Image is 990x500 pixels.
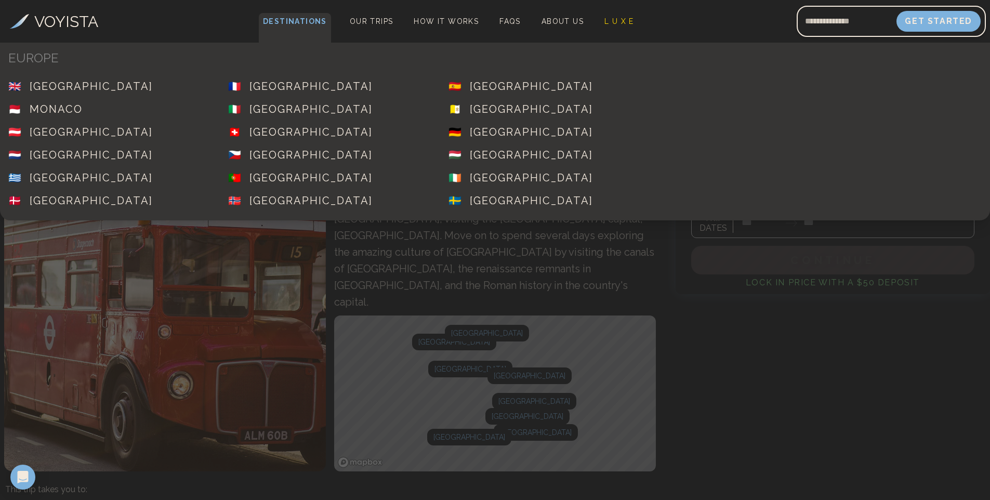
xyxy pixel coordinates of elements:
[492,393,576,410] div: [GEOGRAPHIC_DATA]
[440,143,660,166] a: 🇭🇺[GEOGRAPHIC_DATA]
[797,9,896,34] input: Email address
[440,98,660,121] a: 🇻🇦[GEOGRAPHIC_DATA]
[259,13,331,44] span: Destinations
[487,367,572,384] div: Map marker
[346,14,398,29] a: Our Trips
[470,125,593,139] div: [GEOGRAPHIC_DATA]
[428,361,512,377] div: Map marker
[30,193,153,208] div: [GEOGRAPHIC_DATA]
[790,254,875,267] span: Continue
[228,170,249,185] div: 🇵🇹
[542,17,584,25] span: About Us
[8,170,30,185] div: 🇬🇷
[470,148,593,162] div: [GEOGRAPHIC_DATA]
[499,17,521,25] span: FAQs
[691,277,974,289] h4: Lock in Price with a $50 deposit
[412,334,496,350] div: [GEOGRAPHIC_DATA]
[440,75,660,98] a: 🇪🇸[GEOGRAPHIC_DATA]
[8,193,30,208] div: 🇩🇰
[448,193,470,208] div: 🇸🇪
[350,17,393,25] span: Our Trips
[494,424,578,441] div: [GEOGRAPHIC_DATA]
[30,170,153,185] div: [GEOGRAPHIC_DATA]
[30,102,83,116] div: Monaco
[8,79,30,94] div: 🇬🇧
[249,193,373,208] div: [GEOGRAPHIC_DATA]
[412,334,496,350] div: Map marker
[8,148,30,162] div: 🇳🇱
[691,246,974,274] button: Continue
[470,79,593,94] div: [GEOGRAPHIC_DATA]
[896,11,981,32] button: Get Started
[485,408,570,425] div: [GEOGRAPHIC_DATA]
[604,17,634,25] span: L U X E
[440,121,660,143] a: 🇩🇪[GEOGRAPHIC_DATA]
[427,429,511,445] div: Map marker
[448,125,470,139] div: 🇩🇪
[448,170,470,185] div: 🇮🇪
[220,166,440,189] a: 🇵🇹[GEOGRAPHIC_DATA]
[470,102,593,116] div: [GEOGRAPHIC_DATA]
[249,79,373,94] div: [GEOGRAPHIC_DATA]
[228,125,249,139] div: 🇨🇭
[220,98,440,121] a: 🇮🇹[GEOGRAPHIC_DATA]
[485,408,570,425] div: Map marker
[10,14,29,29] img: Voyista Logo
[220,143,440,166] a: 🇨🇿[GEOGRAPHIC_DATA]
[337,456,383,468] a: Mapbox homepage
[10,10,98,33] a: VOYISTA
[495,14,525,29] a: FAQs
[228,102,249,116] div: 🇮🇹
[220,75,440,98] a: 🇫🇷[GEOGRAPHIC_DATA]
[470,170,593,185] div: [GEOGRAPHIC_DATA]
[492,393,576,410] div: Map marker
[494,424,578,441] div: Map marker
[249,102,373,116] div: [GEOGRAPHIC_DATA]
[10,465,35,490] div: Open Intercom Messenger
[8,125,30,139] div: 🇦🇹
[410,14,483,29] a: How It Works
[228,193,249,208] div: 🇳🇴
[220,121,440,143] a: 🇨🇭[GEOGRAPHIC_DATA]
[5,483,87,496] p: This trip takes you to:
[428,361,512,377] div: [GEOGRAPHIC_DATA]
[414,17,479,25] span: How It Works
[445,325,529,341] div: [GEOGRAPHIC_DATA]
[228,148,249,162] div: 🇨🇿
[30,148,153,162] div: [GEOGRAPHIC_DATA]
[334,129,654,308] span: This trip takes you through the heart of [GEOGRAPHIC_DATA], visiting eight cities in the process....
[8,50,652,67] h4: EUROPE
[8,102,30,116] div: 🇲🇨
[334,315,656,471] canvas: Map
[445,325,529,341] div: Map marker
[440,166,660,189] a: 🇮🇪[GEOGRAPHIC_DATA]
[249,170,373,185] div: [GEOGRAPHIC_DATA]
[448,102,470,116] div: 🇻🇦
[249,148,373,162] div: [GEOGRAPHIC_DATA]
[34,10,98,33] h3: VOYISTA
[427,429,511,445] div: [GEOGRAPHIC_DATA]
[448,148,470,162] div: 🇭🇺
[220,189,440,212] a: 🇳🇴[GEOGRAPHIC_DATA]
[440,189,660,212] a: 🇸🇪[GEOGRAPHIC_DATA]
[448,79,470,94] div: 🇪🇸
[600,14,638,29] a: L U X E
[228,79,249,94] div: 🇫🇷
[249,125,373,139] div: [GEOGRAPHIC_DATA]
[487,367,572,384] div: [GEOGRAPHIC_DATA]
[30,79,153,94] div: [GEOGRAPHIC_DATA]
[537,14,588,29] a: About Us
[30,125,153,139] div: [GEOGRAPHIC_DATA]
[470,193,593,208] div: [GEOGRAPHIC_DATA]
